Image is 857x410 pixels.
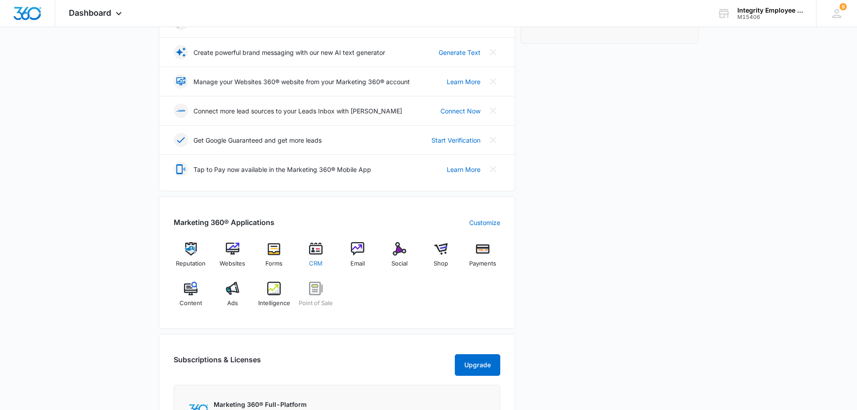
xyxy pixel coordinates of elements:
a: CRM [299,242,333,275]
a: Generate Text [439,48,480,57]
p: Manage your Websites 360® website from your Marketing 360® account [193,77,410,86]
a: Content [174,282,208,314]
span: Social [391,259,408,268]
h2: Subscriptions & Licenses [174,354,261,372]
a: Point of Sale [299,282,333,314]
button: Close [486,45,500,59]
div: account name [737,7,803,14]
button: Close [486,133,500,147]
span: Payments [469,259,496,268]
div: notifications count [839,3,847,10]
p: Create powerful brand messaging with our new AI text generator [193,48,385,57]
a: Reputation [174,242,208,275]
div: account id [737,14,803,20]
span: CRM [309,259,323,268]
a: Connect Now [440,106,480,116]
span: Content [179,299,202,308]
a: Start Verification [431,135,480,145]
span: Ads [227,299,238,308]
p: Marketing 360® Full-Platform [214,400,325,409]
h2: Marketing 360® Applications [174,217,274,228]
a: Payments [466,242,500,275]
p: Tap to Pay now available in the Marketing 360® Mobile App [193,165,371,174]
a: Customize [469,218,500,227]
a: Intelligence [257,282,292,314]
span: Shop [434,259,448,268]
span: Email [350,259,365,268]
a: Shop [424,242,458,275]
a: Social [382,242,417,275]
span: Websites [220,259,245,268]
span: Reputation [176,259,206,268]
span: Dashboard [69,8,111,18]
p: Connect more lead sources to your Leads Inbox with [PERSON_NAME] [193,106,402,116]
button: Close [486,104,500,118]
button: Upgrade [455,354,500,376]
span: Forms [265,259,283,268]
a: Learn More [447,77,480,86]
span: Point of Sale [299,299,333,308]
a: Learn More [447,165,480,174]
button: Close [486,162,500,176]
span: 9 [839,3,847,10]
p: Get Google Guaranteed and get more leads [193,135,322,145]
button: Close [486,74,500,89]
span: Intelligence [258,299,290,308]
a: Ads [215,282,250,314]
a: Email [341,242,375,275]
a: Websites [215,242,250,275]
a: Forms [257,242,292,275]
